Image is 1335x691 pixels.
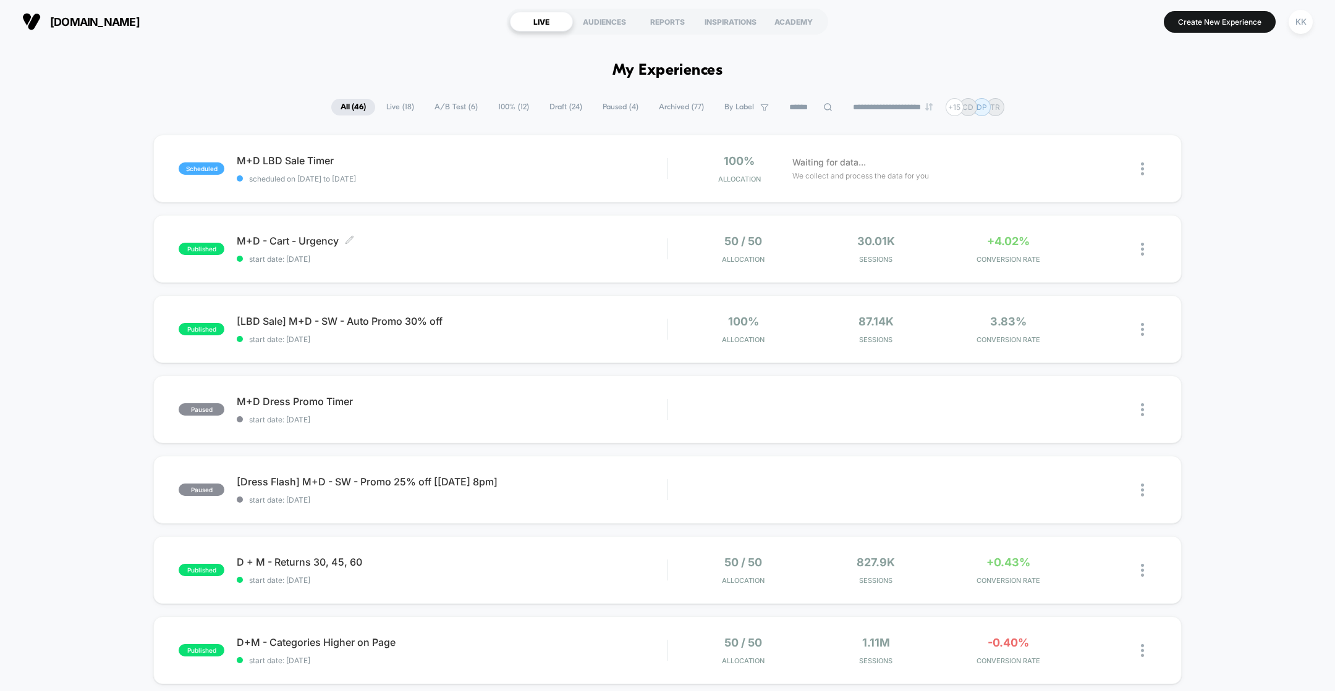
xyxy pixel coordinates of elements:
span: Waiting for data... [792,156,866,169]
span: We collect and process the data for you [792,170,929,182]
span: Sessions [813,656,939,665]
div: AUDIENCES [573,12,636,31]
span: CONVERSION RATE [946,255,1072,264]
span: A/B Test ( 6 ) [425,99,487,115]
img: close [1141,323,1144,336]
span: CONVERSION RATE [946,656,1072,665]
span: All ( 46 ) [331,99,375,115]
img: close [1141,162,1144,175]
button: [DOMAIN_NAME] [19,12,143,31]
span: Live ( 18 ) [377,99,423,115]
span: D+M - Categories Higher on Page [237,636,667,648]
span: Allocation [718,175,761,183]
span: By Label [724,103,754,112]
img: Visually logo [22,12,41,31]
span: Allocation [722,576,765,585]
img: close [1141,484,1144,496]
img: close [1141,243,1144,256]
span: +0.43% [986,556,1030,569]
span: Allocation [722,255,765,264]
img: close [1141,564,1144,577]
h1: My Experiences [612,62,723,80]
span: start date: [DATE] [237,415,667,424]
span: 100% ( 12 ) [489,99,538,115]
span: 50 / 50 [724,636,762,649]
span: CONVERSION RATE [946,335,1072,344]
span: Allocation [722,335,765,344]
button: KK [1285,9,1316,35]
div: REPORTS [636,12,699,31]
span: [DOMAIN_NAME] [50,15,140,28]
span: Sessions [813,255,939,264]
span: -0.40% [988,636,1029,649]
span: paused [179,403,224,416]
p: DP [977,103,987,112]
span: 100% [728,315,759,328]
span: start date: [DATE] [237,335,667,344]
button: Create New Experience [1164,11,1276,33]
span: CONVERSION RATE [946,576,1072,585]
span: Allocation [722,656,765,665]
span: 50 / 50 [724,235,762,248]
p: TR [990,103,1000,112]
span: published [179,564,224,576]
img: end [925,103,933,111]
span: published [179,644,224,656]
span: 30.01k [857,235,895,248]
span: start date: [DATE] [237,576,667,585]
img: close [1141,403,1144,416]
div: KK [1289,10,1313,34]
span: Sessions [813,576,939,585]
span: +4.02% [987,235,1030,248]
div: LIVE [510,12,573,31]
span: 1.11M [862,636,890,649]
span: M+D Dress Promo Timer [237,395,667,408]
span: M+D LBD Sale Timer [237,154,667,167]
span: 3.83% [990,315,1027,328]
span: 87.14k [858,315,894,328]
span: Draft ( 24 ) [540,99,591,115]
img: close [1141,644,1144,657]
span: published [179,243,224,255]
span: 100% [724,154,755,167]
span: [LBD Sale] M+D - SW - Auto Promo 30% off [237,315,667,327]
span: Sessions [813,335,939,344]
div: INSPIRATIONS [699,12,762,31]
div: + 15 [946,98,964,116]
span: scheduled on [DATE] to [DATE] [237,174,667,183]
p: CD [962,103,973,112]
div: ACADEMY [762,12,825,31]
span: published [179,323,224,335]
span: 827.9k [857,556,895,569]
span: scheduled [179,162,224,175]
span: start date: [DATE] [237,254,667,264]
span: D + M - Returns 30, 45, 60 [237,556,667,568]
span: paused [179,484,224,496]
span: 50 / 50 [724,556,762,569]
span: [Dress Flash] M+D - SW - Promo 25% off [[DATE] 8pm] [237,475,667,488]
span: Paused ( 4 ) [593,99,648,115]
span: start date: [DATE] [237,656,667,665]
span: M+D - Cart - Urgency [237,235,667,247]
span: Archived ( 77 ) [650,99,713,115]
span: start date: [DATE] [237,495,667,505]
